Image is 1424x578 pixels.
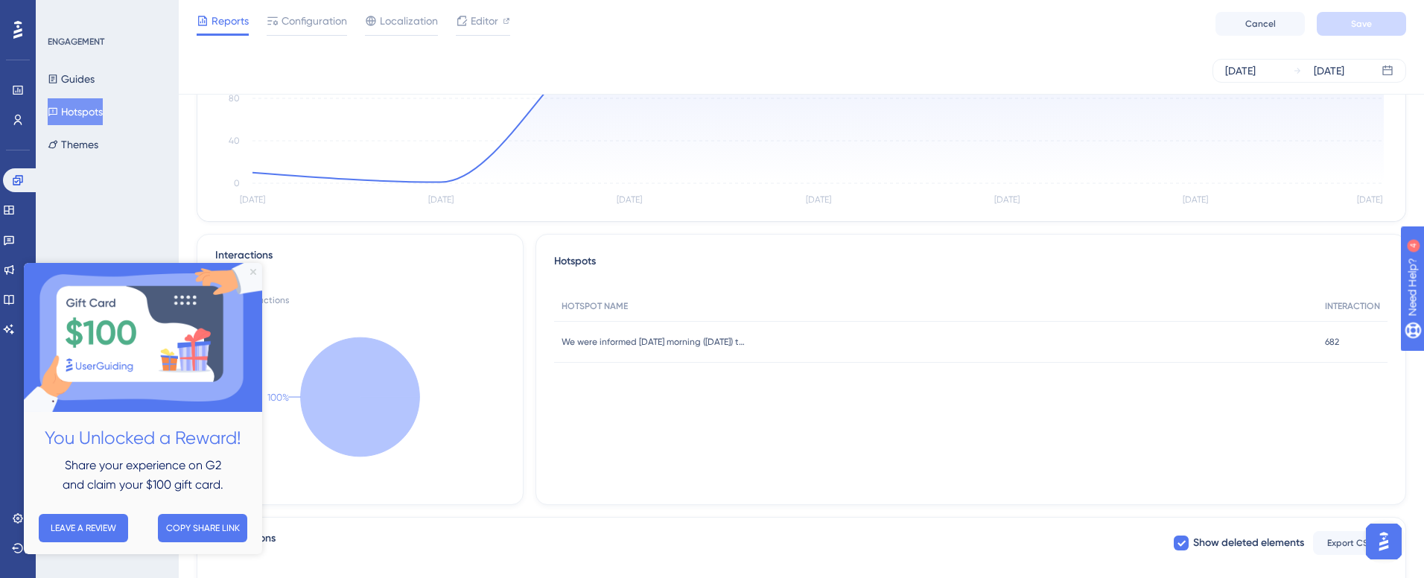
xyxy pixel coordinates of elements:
[229,93,240,104] tspan: 80
[48,131,98,158] button: Themes
[35,4,93,22] span: Need Help?
[1193,534,1304,552] span: Show deleted elements
[554,253,596,279] span: Hotspots
[134,251,223,279] button: COPY SHARE LINK
[994,194,1020,205] tspan: [DATE]
[1351,18,1372,30] span: Save
[1327,537,1374,549] span: Export CSV
[104,7,108,19] div: 4
[806,194,831,205] tspan: [DATE]
[48,66,95,92] button: Guides
[1361,519,1406,564] iframe: UserGuiding AI Assistant Launcher
[1313,531,1388,555] button: Export CSV
[48,36,104,48] div: ENGAGEMENT
[229,136,240,146] tspan: 40
[562,336,748,348] span: We were informed [DATE] morning ([DATE]) that Google Shopping updated how they display product [D...
[267,392,289,403] text: 100%
[471,12,498,30] span: Editor
[617,194,642,205] tspan: [DATE]
[1325,336,1339,348] span: 682
[212,12,249,30] span: Reports
[1314,62,1344,80] div: [DATE]
[41,195,197,209] span: Share your experience on G2
[1215,12,1305,36] button: Cancel
[1183,194,1208,205] tspan: [DATE]
[282,12,347,30] span: Configuration
[1317,12,1406,36] button: Save
[48,98,103,125] button: Hotspots
[1357,194,1382,205] tspan: [DATE]
[240,194,265,205] tspan: [DATE]
[1225,62,1256,80] div: [DATE]
[215,247,273,264] div: Interactions
[234,178,240,188] tspan: 0
[428,194,454,205] tspan: [DATE]
[226,6,232,12] div: Close Preview
[12,161,226,190] h2: You Unlocked a Reward!
[1325,300,1380,312] span: INTERACTION
[15,251,104,279] button: LEAVE A REVIEW
[562,300,628,312] span: HOTSPOT NAME
[215,273,505,294] div: 682
[1245,18,1276,30] span: Cancel
[39,215,200,229] span: and claim your $100 gift card.
[380,12,438,30] span: Localization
